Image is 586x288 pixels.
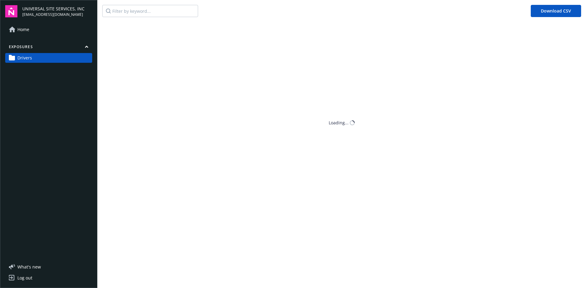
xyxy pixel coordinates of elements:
[17,53,32,63] span: Drivers
[5,264,51,270] button: What's new
[5,44,92,52] button: Exposures
[22,5,92,17] button: UNIVERSAL SITE SERVICES, INC[EMAIL_ADDRESS][DOMAIN_NAME]
[5,53,92,63] a: Drivers
[541,8,571,14] span: Download CSV
[22,12,85,17] span: [EMAIL_ADDRESS][DOMAIN_NAME]
[5,25,92,34] a: Home
[17,25,29,34] span: Home
[17,273,32,283] div: Log out
[17,264,41,270] span: What ' s new
[22,5,85,12] span: UNIVERSAL SITE SERVICES, INC
[329,119,349,126] div: Loading...
[102,5,198,17] input: Filter by keyword...
[5,5,17,17] img: navigator-logo.svg
[531,5,581,17] button: Download CSV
